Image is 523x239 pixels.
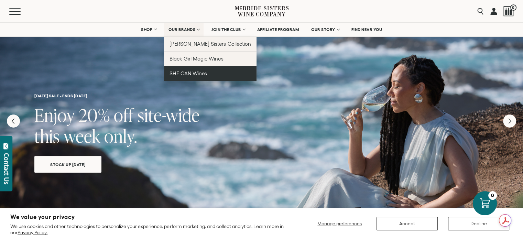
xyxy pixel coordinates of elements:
span: FIND NEAR YOU [351,27,382,32]
span: only. [104,124,137,148]
button: Accept [377,217,438,230]
span: JOIN THE CLUB [211,27,241,32]
button: Next [503,115,516,128]
div: 0 [488,191,497,200]
span: site-wide [138,103,200,127]
h6: [DATE] SALE - ENDS [DATE] [34,94,489,98]
span: this [34,124,60,148]
span: SHE CAN Wines [170,70,207,76]
h2: We value your privacy [10,214,288,220]
span: OUR BRANDS [168,27,195,32]
a: OUR BRANDS [164,23,204,36]
span: AFFILIATE PROGRAM [257,27,299,32]
span: OUR STORY [311,27,335,32]
a: Privacy Policy. [18,230,47,235]
span: Black Girl Magic Wines [170,56,223,62]
a: JOIN THE CLUB [207,23,249,36]
button: Mobile Menu Trigger [9,8,34,15]
a: SHOP [137,23,161,36]
a: Stock Up [DATE] [34,156,101,173]
a: Black Girl Magic Wines [164,51,257,66]
button: Manage preferences [313,217,366,230]
p: We use cookies and other technologies to personalize your experience, perform marketing, and coll... [10,223,288,236]
span: Enjoy [34,103,75,127]
span: 20% [79,103,110,127]
span: Manage preferences [317,221,362,226]
a: AFFILIATE PROGRAM [253,23,304,36]
span: 0 [510,4,516,11]
div: Contact Us [3,153,10,184]
a: SHE CAN Wines [164,66,257,81]
span: week [64,124,100,148]
a: OUR STORY [307,23,344,36]
a: FIND NEAR YOU [347,23,387,36]
button: Previous [7,115,20,128]
span: Stock Up [DATE] [38,161,98,169]
span: SHOP [141,27,153,32]
a: [PERSON_NAME] Sisters Collection [164,36,257,51]
span: [PERSON_NAME] Sisters Collection [170,41,251,47]
span: off [114,103,134,127]
button: Decline [448,217,509,230]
